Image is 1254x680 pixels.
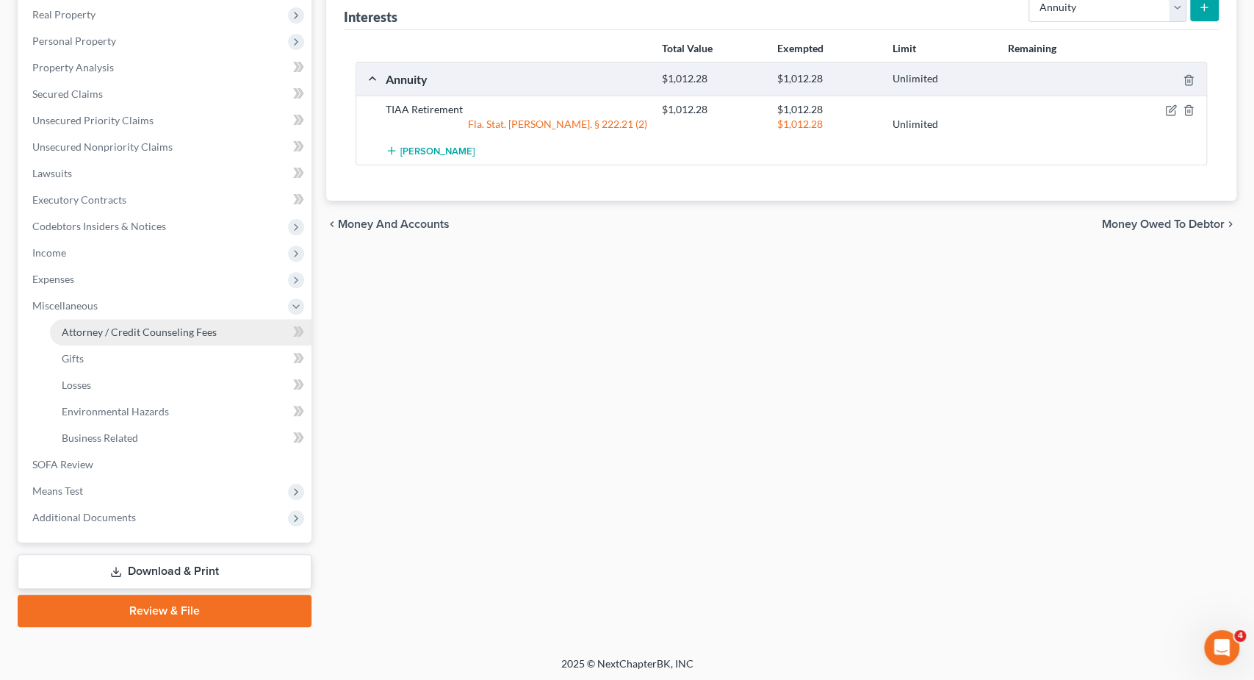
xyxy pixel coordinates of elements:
[50,319,311,346] a: Attorney / Credit Counseling Fees
[18,554,311,589] a: Download & Print
[32,140,173,153] span: Unsecured Nonpriority Claims
[32,246,66,259] span: Income
[893,42,916,54] strong: Limit
[50,425,311,451] a: Business Related
[62,432,138,444] span: Business Related
[50,372,311,398] a: Losses
[32,114,154,126] span: Unsecured Priority Claims
[21,187,311,213] a: Executory Contracts
[378,117,655,132] div: Fla. Stat. [PERSON_NAME]. § 222.21 (2)
[386,137,475,165] button: [PERSON_NAME]
[32,35,116,47] span: Personal Property
[326,218,338,230] i: chevron_left
[770,117,885,132] div: $1,012.28
[50,346,311,372] a: Gifts
[32,458,93,470] span: SOFA Review
[32,8,96,21] span: Real Property
[21,81,311,107] a: Secured Claims
[885,72,1001,86] div: Unlimited
[777,42,824,54] strong: Exempted
[344,8,397,26] div: Interests
[1204,630,1239,665] iframe: Intercom live chat
[21,134,311,160] a: Unsecured Nonpriority Claims
[770,72,885,86] div: $1,012.28
[1008,42,1056,54] strong: Remaining
[378,102,655,117] div: TIAA Retirement
[32,61,114,74] span: Property Analysis
[18,595,311,627] a: Review & File
[21,54,311,81] a: Property Analysis
[378,71,655,87] div: Annuity
[338,218,450,230] span: Money and Accounts
[32,167,72,179] span: Lawsuits
[62,352,84,365] span: Gifts
[62,326,217,338] span: Attorney / Credit Counseling Fees
[21,451,311,478] a: SOFA Review
[32,87,103,100] span: Secured Claims
[21,160,311,187] a: Lawsuits
[1234,630,1246,642] span: 4
[62,405,169,418] span: Environmental Hazards
[655,72,770,86] div: $1,012.28
[1225,218,1236,230] i: chevron_right
[50,398,311,425] a: Environmental Hazards
[32,193,126,206] span: Executory Contracts
[32,511,136,523] span: Additional Documents
[1102,218,1236,230] button: Money Owed to Debtor chevron_right
[662,42,713,54] strong: Total Value
[885,117,1001,132] div: Unlimited
[32,299,98,312] span: Miscellaneous
[1102,218,1225,230] span: Money Owed to Debtor
[770,102,885,117] div: $1,012.28
[326,218,450,230] button: chevron_left Money and Accounts
[32,273,74,285] span: Expenses
[400,146,475,157] span: [PERSON_NAME]
[32,220,166,232] span: Codebtors Insiders & Notices
[62,379,91,391] span: Losses
[32,484,83,497] span: Means Test
[655,102,770,117] div: $1,012.28
[21,107,311,134] a: Unsecured Priority Claims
